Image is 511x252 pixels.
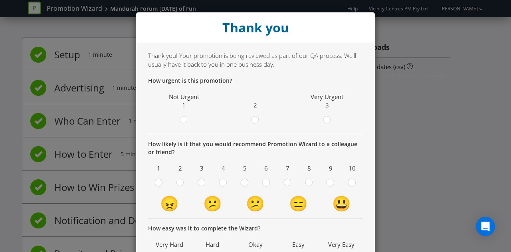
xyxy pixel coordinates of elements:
[301,162,318,175] span: 8
[325,101,329,109] span: 3
[277,192,320,214] td: 😑
[238,238,273,251] span: Okay
[343,162,361,175] span: 10
[236,162,254,175] span: 5
[148,52,356,68] span: Thank you! Your promotion is being reviewed as part of our QA process. We'll usually have it back...
[182,101,186,109] span: 1
[148,140,363,156] p: How likely is it that you would recommend Promotion Wizard to a colleague or friend?
[136,12,375,43] div: Close
[214,162,232,175] span: 4
[191,192,234,214] td: 😕
[169,93,199,101] span: Not Urgent
[281,238,316,251] span: Easy
[311,93,343,101] span: Very Urgent
[257,162,275,175] span: 6
[322,162,339,175] span: 9
[324,238,359,251] span: Very Easy
[476,217,495,236] div: Open Intercom Messenger
[148,192,191,214] td: 😠
[150,162,168,175] span: 1
[152,238,187,251] span: Very Hard
[193,162,211,175] span: 3
[254,101,257,109] span: 2
[172,162,189,175] span: 2
[234,192,277,214] td: 😕
[148,77,363,85] p: How urgent is this promotion?
[195,238,230,251] span: Hard
[279,162,297,175] span: 7
[222,19,289,36] strong: Thank you
[148,224,363,232] p: How easy was it to complete the Wizard?
[320,192,363,214] td: 😃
